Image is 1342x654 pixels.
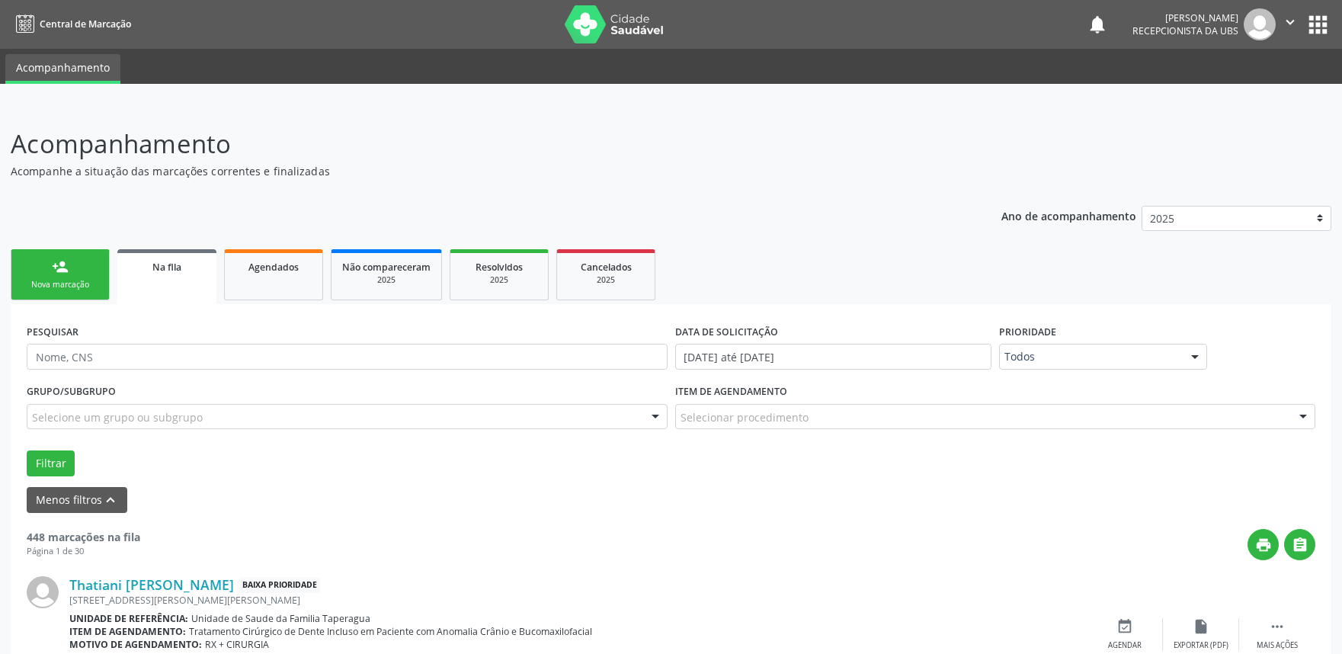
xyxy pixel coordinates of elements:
label: Item de agendamento [675,380,787,404]
img: img [27,576,59,608]
div: Nova marcação [22,279,98,290]
div: 2025 [461,274,537,286]
div: [PERSON_NAME] [1132,11,1238,24]
span: Cancelados [581,261,632,274]
a: Central de Marcação [11,11,131,37]
span: Selecionar procedimento [681,409,809,425]
i: event_available [1116,618,1133,635]
div: Mais ações [1257,640,1298,651]
span: Agendados [248,261,299,274]
button: print [1248,529,1279,560]
span: Unidade de Saude da Familia Taperagua [191,612,370,625]
span: Central de Marcação [40,18,131,30]
div: Exportar (PDF) [1174,640,1228,651]
img: img [1244,8,1276,40]
strong: 448 marcações na fila [27,530,140,544]
span: Não compareceram [342,261,431,274]
i: insert_drive_file [1193,618,1209,635]
div: 2025 [342,274,431,286]
button:  [1284,529,1315,560]
div: Página 1 de 30 [27,545,140,558]
label: Grupo/Subgrupo [27,380,116,404]
span: Na fila [152,261,181,274]
div: person_add [52,258,69,275]
span: Recepcionista da UBS [1132,24,1238,37]
i:  [1269,618,1286,635]
span: Resolvidos [476,261,523,274]
span: Baixa Prioridade [239,577,320,593]
i: keyboard_arrow_up [102,492,119,508]
button: Filtrar [27,450,75,476]
p: Ano de acompanhamento [1001,206,1136,225]
label: Prioridade [999,320,1056,344]
div: 2025 [568,274,644,286]
b: Motivo de agendamento: [69,638,202,651]
div: [STREET_ADDRESS][PERSON_NAME][PERSON_NAME] [69,594,1087,607]
input: Selecione um intervalo [675,344,991,370]
p: Acompanhamento [11,125,935,163]
div: Agendar [1108,640,1142,651]
button: Menos filtroskeyboard_arrow_up [27,487,127,514]
button: notifications [1087,14,1108,35]
b: Unidade de referência: [69,612,188,625]
input: Nome, CNS [27,344,668,370]
span: RX + CIRURGIA [205,638,269,651]
a: Thatiani [PERSON_NAME] [69,576,234,593]
span: Selecione um grupo ou subgrupo [32,409,203,425]
b: Item de agendamento: [69,625,186,638]
button: apps [1305,11,1331,38]
label: PESQUISAR [27,320,78,344]
label: DATA DE SOLICITAÇÃO [675,320,778,344]
a: Acompanhamento [5,54,120,84]
p: Acompanhe a situação das marcações correntes e finalizadas [11,163,935,179]
span: Tratamento Cirúrgico de Dente Incluso em Paciente com Anomalia Crânio e Bucomaxilofacial [189,625,592,638]
i: print [1255,537,1272,553]
span: Todos [1004,349,1176,364]
i:  [1282,14,1299,30]
button:  [1276,8,1305,40]
i:  [1292,537,1308,553]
